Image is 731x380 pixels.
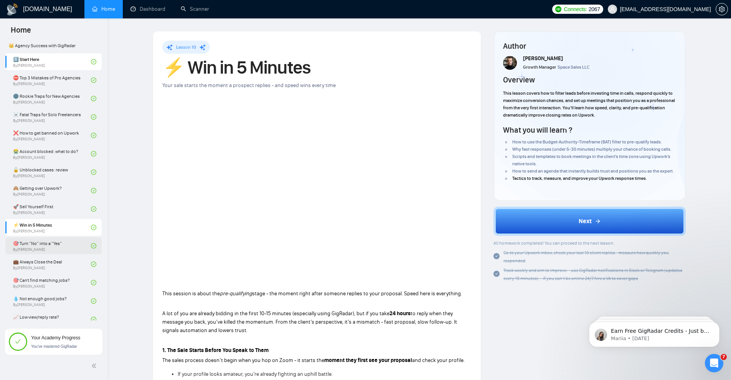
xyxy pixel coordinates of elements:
iframe: Intercom notifications message [578,306,731,359]
strong: moment they first see your proposal [324,357,412,364]
span: How to send an agenda that instantly builds trust and positions you as the expert. [512,168,674,174]
span: double-left [91,362,99,370]
span: Scripts and templates to book meetings in the client’s time zone using Upwork’s native tools. [512,154,670,166]
span: Why fast responses (under 5-30 minutes) multiply your chance of booking calls. [512,146,672,152]
a: ☠️ Fatal Traps for Solo FreelancersBy[PERSON_NAME] [13,109,91,125]
span: How to use the Budget-Authority-Timeframe (BAT) filter to pre-qualify leads. [512,139,662,145]
span: This lesson covers how to filter leads before investing time in calls, respond quickly to maximiz... [503,90,675,118]
span: check-circle [91,151,96,156]
span: [PERSON_NAME] [523,55,563,62]
span: check-circle [91,169,96,175]
a: setting [716,6,728,12]
a: 📈 Low view/reply rate? [13,311,91,328]
span: check-circle [91,114,96,120]
span: Track weekly and aim to improve: - use GigRadar notifications in Slack or Telegram (updates every... [503,268,682,281]
span: check-circle [91,243,96,248]
span: check-circle [91,59,96,64]
a: dashboardDashboard [130,6,165,12]
span: 2067 [589,5,600,13]
a: ⚡ Win in 5 MinutesBy[PERSON_NAME] [13,219,91,236]
button: setting [716,3,728,15]
a: 🎯 Turn “No” into a “Yes”By[PERSON_NAME] [13,237,91,254]
span: check-circle [493,271,500,277]
span: to reply when they message you back, you’ve killed the momentum. From the client’s perspective, i... [162,310,457,334]
button: Next [493,207,686,236]
a: 💼 Always Close the DealBy[PERSON_NAME] [13,256,91,273]
span: This session is about the [162,290,220,297]
img: upwork-logo.png [555,6,561,12]
span: check-circle [91,262,96,267]
iframe: Intercom live chat [705,354,723,372]
span: stage - the moment right after someone replies to your proposal. Speed here is everything. [252,290,462,297]
span: Growth Manager [523,64,556,70]
em: pre-qualifying [220,290,252,297]
a: searchScanner [181,6,209,12]
span: check-circle [91,77,96,83]
span: Lesson 10 [176,44,196,50]
span: check-circle [91,225,96,230]
span: check-circle [91,317,96,322]
span: Your sale starts the moment a prospect replies - and speed wins every time [162,82,336,89]
strong: 24 hours [389,310,411,317]
span: Next [579,217,592,226]
span: All homework completed! You can proceed to the next lesson: [493,240,614,246]
a: 🎯 Can't find matching jobs?By[PERSON_NAME] [13,274,91,291]
span: Your Academy Progress [31,335,80,341]
h4: What you will learn ? [503,125,572,135]
span: check-circle [91,298,96,304]
span: user [610,7,615,12]
span: check-circle [91,280,96,285]
span: check-circle [91,133,96,138]
span: Space Sales LLC [558,64,589,70]
a: 😭 Account blocked: what to do?By[PERSON_NAME] [13,145,91,162]
span: 👑 Agency Success with GigRadar [5,38,102,53]
strong: 1. The Sale Starts Before You Speak to Them [162,347,269,354]
img: logo [6,3,18,16]
h1: ⚡ Win in 5 Minutes [162,59,472,76]
span: If your profile looks amateur, you’re already fighting an uphill battle. [178,371,333,377]
span: You’ve mastered GigRadar [31,344,77,349]
span: check-circle [91,96,96,101]
a: 🙈 Getting over Upwork?By[PERSON_NAME] [13,182,91,199]
span: Home [5,25,37,41]
h4: Author [503,41,676,51]
span: check-circle [91,188,96,193]
a: 🚀 Sell Yourself FirstBy[PERSON_NAME] [13,201,91,217]
span: check-circle [493,253,500,259]
span: 7 [721,354,727,360]
a: homeHome [92,6,115,12]
span: A lot of you are already bidding in the first 10-15 minutes (especially using GigRadar), but if y... [162,310,389,317]
span: The sales process doesn’t begin when you hop on Zoom - it starts the [162,357,324,364]
span: and check your profile. [412,357,465,364]
a: 🔓 Unblocked cases: reviewBy[PERSON_NAME] [13,164,91,181]
span: check-circle [91,206,96,212]
h4: Overview [503,74,535,85]
a: 1️⃣ Start HereBy[PERSON_NAME] [13,53,91,70]
a: 🌚 Rookie Traps for New AgenciesBy[PERSON_NAME] [13,90,91,107]
img: vlad-t.jpg [503,56,517,70]
a: ⛔ Top 3 Mistakes of Pro AgenciesBy[PERSON_NAME] [13,72,91,89]
span: Connects: [564,5,587,13]
a: 💧 Not enough good jobs?By[PERSON_NAME] [13,293,91,309]
a: ❌ How to get banned on UpworkBy[PERSON_NAME] [13,127,91,144]
span: check [15,339,21,344]
span: Tactics to track, measure, and improve your Upwork response times. [512,176,647,181]
span: Go to your Upwork inbox, check your last 10 client replies - measure how quickly you responded [503,250,669,263]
